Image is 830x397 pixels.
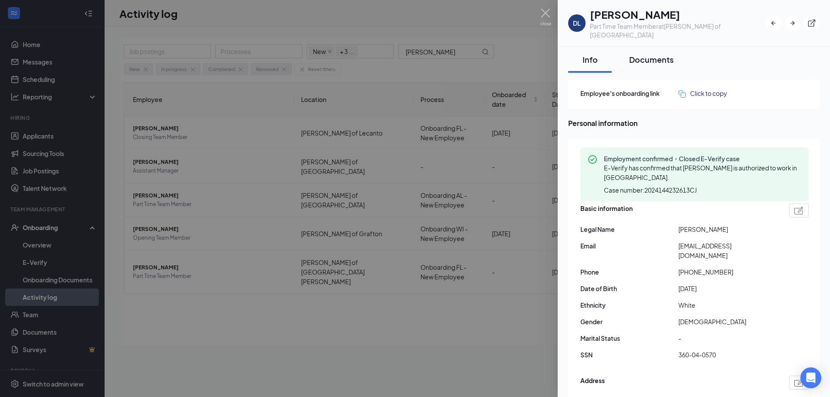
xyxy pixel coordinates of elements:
[678,241,776,260] span: [EMAIL_ADDRESS][DOMAIN_NAME]
[590,7,766,22] h1: [PERSON_NAME]
[678,224,776,234] span: [PERSON_NAME]
[678,317,776,326] span: [DEMOGRAPHIC_DATA]
[573,19,581,27] div: DL
[580,241,678,251] span: Email
[769,19,778,27] svg: ArrowLeftNew
[678,333,776,343] span: -
[577,54,603,65] div: Info
[590,22,766,39] div: Part Time Team Member at [PERSON_NAME] of [GEOGRAPHIC_DATA]
[580,376,605,390] span: Address
[678,284,776,293] span: [DATE]
[580,267,678,277] span: Phone
[568,118,820,129] span: Personal information
[580,284,678,293] span: Date of Birth
[678,350,776,360] span: 360-04-0570
[785,15,800,31] button: ArrowRight
[678,90,686,98] img: click-to-copy.71757273a98fde459dfc.svg
[678,300,776,310] span: White
[678,88,727,98] button: Click to copy
[604,164,797,181] span: E-Verify has confirmed that [PERSON_NAME] is authorized to work in [GEOGRAPHIC_DATA].
[678,267,776,277] span: [PHONE_NUMBER]
[788,19,797,27] svg: ArrowRight
[766,15,781,31] button: ArrowLeftNew
[580,333,678,343] span: Marital Status
[580,350,678,360] span: SSN
[580,317,678,326] span: Gender
[587,154,598,165] svg: CheckmarkCircle
[580,88,678,98] span: Employee's onboarding link
[604,154,802,163] span: Employment confirmed・Closed E-Verify case
[604,186,697,194] span: Case number: 2024144232613CJ
[629,54,674,65] div: Documents
[580,300,678,310] span: Ethnicity
[807,19,816,27] svg: ExternalLink
[804,15,820,31] button: ExternalLink
[580,224,678,234] span: Legal Name
[580,204,633,217] span: Basic information
[800,367,821,388] div: Open Intercom Messenger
